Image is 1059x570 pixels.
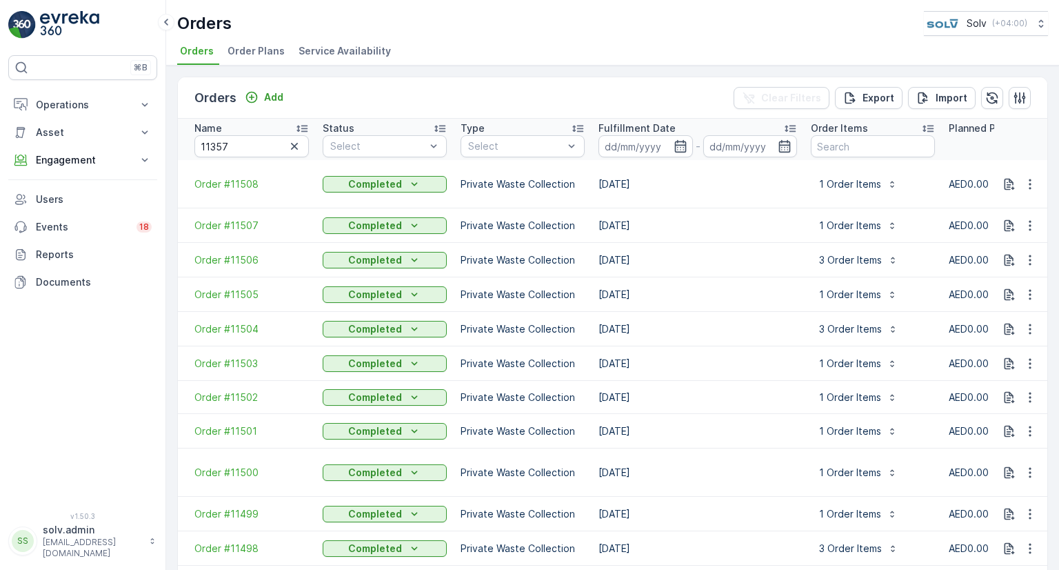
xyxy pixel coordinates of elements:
[811,462,906,484] button: 1 Order Items
[8,523,157,559] button: SSsolv.admin[EMAIL_ADDRESS][DOMAIN_NAME]
[592,414,804,449] td: [DATE]
[592,208,804,243] td: [DATE]
[194,219,309,233] a: Order #11507
[348,177,402,191] p: Completed
[811,353,906,375] button: 1 Order Items
[323,176,447,193] button: Completed
[811,386,906,409] button: 1 Order Items
[949,323,989,335] span: AED0.00
[8,512,157,520] span: v 1.50.3
[461,391,585,404] p: Private Waste Collection
[461,466,585,480] p: Private Waste Collection
[139,222,149,233] p: 18
[592,531,804,566] td: [DATE]
[194,88,236,108] p: Orders
[194,135,309,157] input: Search
[36,193,152,206] p: Users
[323,321,447,337] button: Completed
[323,540,447,557] button: Completed
[8,268,157,296] a: Documents
[819,391,881,404] p: 1 Order Items
[323,506,447,522] button: Completed
[819,357,881,371] p: 1 Order Items
[194,466,309,480] span: Order #11500
[592,312,804,346] td: [DATE]
[36,98,130,112] p: Operations
[811,503,906,525] button: 1 Order Items
[323,464,447,481] button: Completed
[348,542,402,556] p: Completed
[908,87,976,109] button: Import
[348,466,402,480] p: Completed
[761,91,821,105] p: Clear Filters
[819,424,881,438] p: 1 Order Items
[592,277,804,312] td: [DATE]
[949,219,989,231] span: AED0.00
[936,91,967,105] p: Import
[348,219,402,233] p: Completed
[348,357,402,371] p: Completed
[36,153,130,167] p: Engagement
[461,288,585,302] p: Private Waste Collection
[8,119,157,146] button: Asset
[323,389,447,406] button: Completed
[323,286,447,303] button: Completed
[949,425,989,437] span: AED0.00
[461,542,585,556] p: Private Waste Collection
[348,253,402,267] p: Completed
[323,121,354,135] p: Status
[323,423,447,440] button: Completed
[949,254,989,266] span: AED0.00
[36,275,152,289] p: Documents
[134,62,148,73] p: ⌘B
[194,357,309,371] span: Order #11503
[967,17,987,30] p: Solv
[177,12,232,35] p: Orders
[348,288,402,302] p: Completed
[194,177,309,191] span: Order #11508
[819,177,881,191] p: 1 Order Items
[239,89,289,106] button: Add
[811,121,868,135] p: Order Items
[461,219,585,233] p: Private Waste Collection
[461,253,585,267] p: Private Waste Collection
[592,497,804,531] td: [DATE]
[461,357,585,371] p: Private Waste Collection
[194,391,309,404] a: Order #11502
[949,357,989,369] span: AED0.00
[330,139,425,153] p: Select
[323,355,447,372] button: Completed
[949,391,989,403] span: AED0.00
[924,11,1048,36] button: Solv(+04:00)
[8,146,157,174] button: Engagement
[194,424,309,438] a: Order #11501
[228,44,285,58] span: Order Plans
[819,253,882,267] p: 3 Order Items
[36,220,128,234] p: Events
[811,284,906,306] button: 1 Order Items
[835,87,902,109] button: Export
[180,44,214,58] span: Orders
[863,91,894,105] p: Export
[461,121,485,135] p: Type
[811,135,935,157] input: Search
[348,424,402,438] p: Completed
[8,241,157,268] a: Reports
[924,16,961,31] img: SOLV-Logo.jpg
[43,537,142,559] p: [EMAIL_ADDRESS][DOMAIN_NAME]
[194,288,309,302] a: Order #11505
[819,288,881,302] p: 1 Order Items
[696,138,700,155] p: -
[194,507,309,521] span: Order #11499
[461,424,585,438] p: Private Waste Collection
[43,523,142,537] p: solv.admin
[811,215,906,237] button: 1 Order Items
[194,542,309,556] a: Order #11498
[194,121,222,135] p: Name
[949,178,989,190] span: AED0.00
